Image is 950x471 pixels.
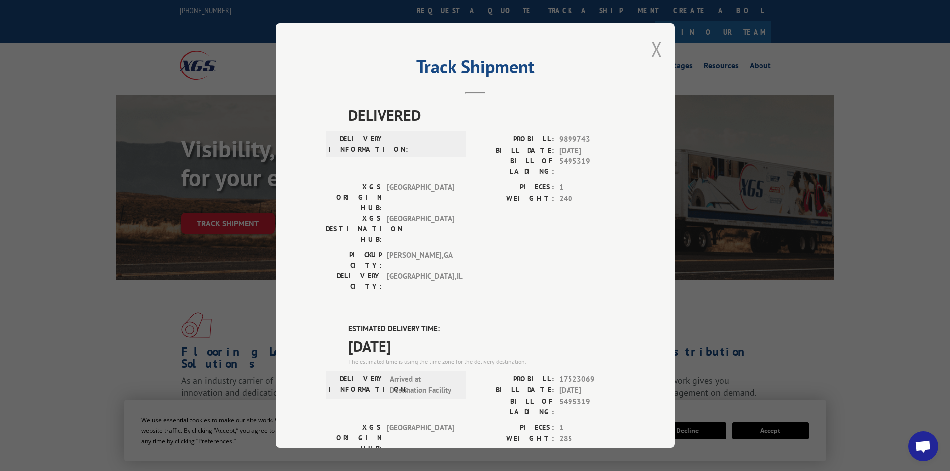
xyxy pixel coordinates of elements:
[387,213,454,245] span: [GEOGRAPHIC_DATA]
[348,357,625,366] div: The estimated time is using the time zone for the delivery destination.
[475,396,554,417] label: BILL OF LADING:
[329,134,385,155] label: DELIVERY INFORMATION:
[326,250,382,271] label: PICKUP CITY:
[329,374,385,396] label: DELIVERY INFORMATION:
[475,156,554,177] label: BILL OF LADING:
[475,385,554,396] label: BILL DATE:
[559,193,625,205] span: 240
[559,385,625,396] span: [DATE]
[390,374,457,396] span: Arrived at Destination Facility
[326,213,382,245] label: XGS DESTINATION HUB:
[348,323,625,335] label: ESTIMATED DELIVERY TIME:
[387,250,454,271] span: [PERSON_NAME] , GA
[559,396,625,417] span: 5495319
[387,182,454,213] span: [GEOGRAPHIC_DATA]
[559,145,625,157] span: [DATE]
[559,134,625,145] span: 9899743
[475,433,554,445] label: WEIGHT:
[908,431,938,461] div: Open chat
[559,374,625,385] span: 17523069
[475,422,554,434] label: PIECES:
[559,182,625,193] span: 1
[559,422,625,434] span: 1
[326,422,382,454] label: XGS ORIGIN HUB:
[651,36,662,62] button: Close modal
[326,182,382,213] label: XGS ORIGIN HUB:
[475,182,554,193] label: PIECES:
[475,374,554,385] label: PROBILL:
[559,156,625,177] span: 5495319
[475,193,554,205] label: WEIGHT:
[326,60,625,79] h2: Track Shipment
[348,335,625,357] span: [DATE]
[387,422,454,454] span: [GEOGRAPHIC_DATA]
[475,134,554,145] label: PROBILL:
[348,104,625,126] span: DELIVERED
[475,145,554,157] label: BILL DATE:
[326,271,382,292] label: DELIVERY CITY:
[559,433,625,445] span: 285
[387,271,454,292] span: [GEOGRAPHIC_DATA] , IL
